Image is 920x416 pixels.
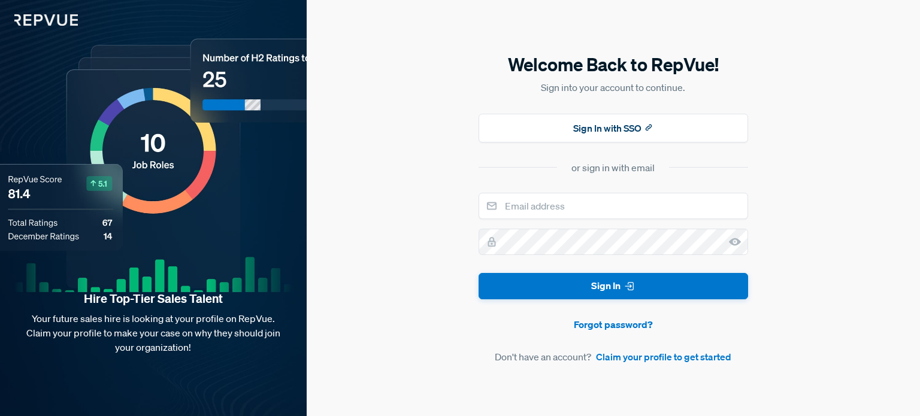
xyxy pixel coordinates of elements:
[19,311,287,354] p: Your future sales hire is looking at your profile on RepVue. Claim your profile to make your case...
[479,273,748,300] button: Sign In
[479,193,748,219] input: Email address
[479,52,748,77] h5: Welcome Back to RepVue!
[19,291,287,306] strong: Hire Top-Tier Sales Talent
[596,350,731,364] a: Claim your profile to get started
[479,114,748,142] button: Sign In with SSO
[479,80,748,95] p: Sign into your account to continue.
[571,160,655,175] div: or sign in with email
[479,350,748,364] article: Don't have an account?
[479,317,748,332] a: Forgot password?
